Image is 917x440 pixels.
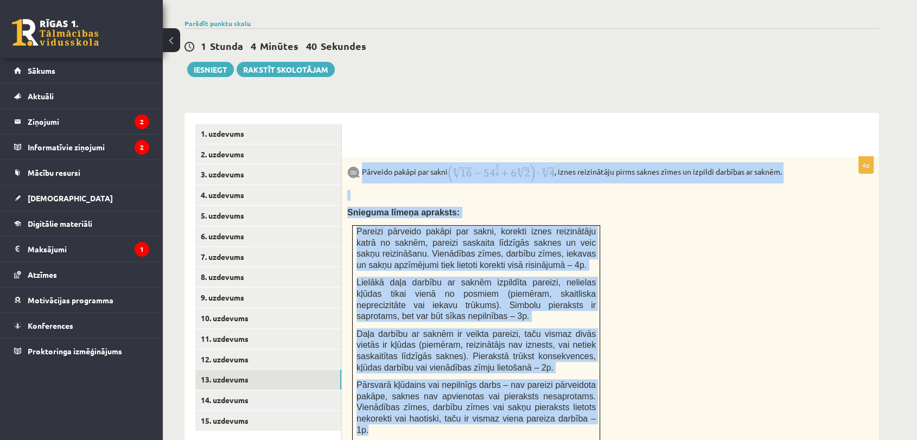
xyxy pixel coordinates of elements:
[195,411,341,431] a: 15. uzdevums
[14,237,149,262] a: Maksājumi1
[14,84,149,109] a: Aktuāli
[28,193,113,203] span: [DEMOGRAPHIC_DATA]
[28,295,113,305] span: Motivācijas programma
[135,140,149,155] i: 2
[28,346,122,356] span: Proktoringa izmēģinājums
[14,58,149,83] a: Sākums
[210,40,243,52] span: Stunda
[858,156,874,174] p: 4p
[28,135,149,160] legend: Informatīvie ziņojumi
[195,369,341,390] a: 13. uzdevums
[14,339,149,364] a: Proktoringa izmēģinājums
[187,62,234,77] button: Iesniegt
[195,349,341,369] a: 12. uzdevums
[14,288,149,313] a: Motivācijas programma
[195,390,341,410] a: 14. uzdevums
[28,270,57,279] span: Atzīmes
[356,380,596,434] span: Pārsvarā kļūdains vai nepilnīgs darbs – nav pareizi pārveidota pakāpe, saknes nav apvienotas vai ...
[28,321,73,330] span: Konferences
[195,206,341,226] a: 5. uzdevums
[356,329,596,372] span: Daļa darbību ar saknēm ir veikta pareizi, taču vismaz divās vietās ir kļūdas (piemēram, reizinātā...
[14,211,149,236] a: Digitālie materiāli
[195,185,341,205] a: 4. uzdevums
[195,144,341,164] a: 2. uzdevums
[306,40,317,52] span: 40
[28,109,149,134] legend: Ziņojumi
[356,227,596,270] span: Pareizi pārveido pakāpi par sakni, korekti iznes reizinātāju katrā no saknēm, pareizi saskaita lī...
[14,186,149,211] a: [DEMOGRAPHIC_DATA]
[28,237,149,262] legend: Maksājumi
[448,162,555,183] img: wdSgXMbqKH5HQAAAABJRU5ErkJggg==
[14,262,149,287] a: Atzīmes
[28,168,80,177] span: Mācību resursi
[347,162,819,183] p: Pārveido pakāpi par sakni , iznes reizinātāju pirms saknes zīmes un izpildi darbības ar saknēm.
[28,66,55,75] span: Sākums
[195,267,341,287] a: 8. uzdevums
[347,208,460,217] span: Snieguma līmeņa apraksts:
[251,40,256,52] span: 4
[353,139,356,143] img: Balts.png
[135,114,149,129] i: 2
[195,308,341,328] a: 10. uzdevums
[12,19,99,46] a: Rīgas 1. Tālmācības vidusskola
[321,40,366,52] span: Sekundes
[195,288,341,308] a: 9. uzdevums
[11,11,514,22] body: Bagātinātā teksta redaktors, wiswyg-editor-user-answer-47024966952720
[356,278,596,321] span: Lielākā daļa darbību ar saknēm izpildīta pareizi, nelielas kļūdas tikai vienā no posmiem (piemēra...
[14,109,149,134] a: Ziņojumi2
[237,62,335,77] a: Rakstīt skolotājam
[195,226,341,246] a: 6. uzdevums
[195,164,341,184] a: 3. uzdevums
[195,124,341,144] a: 1. uzdevums
[14,160,149,185] a: Mācību resursi
[260,40,298,52] span: Minūtes
[201,40,206,52] span: 1
[28,91,54,101] span: Aktuāli
[195,247,341,267] a: 7. uzdevums
[184,19,251,28] a: Parādīt punktu skalu
[14,313,149,338] a: Konferences
[28,219,92,228] span: Digitālie materiāli
[14,135,149,160] a: Informatīvie ziņojumi2
[135,242,149,257] i: 1
[195,329,341,349] a: 11. uzdevums
[347,166,360,178] img: 9k=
